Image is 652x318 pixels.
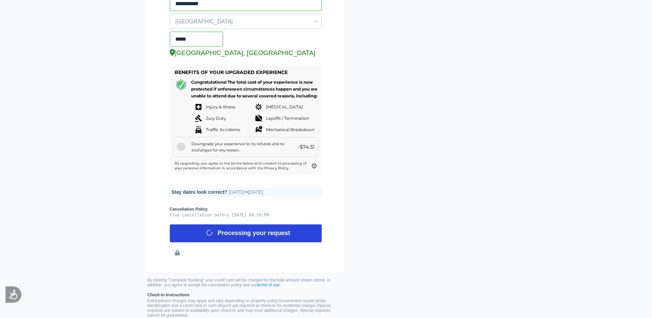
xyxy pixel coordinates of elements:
b: Cancellation Policy [170,207,322,212]
b: Stay dates look correct? [172,189,228,195]
span: [GEOGRAPHIC_DATA] [170,16,321,28]
b: Check-in Instructions [147,293,344,297]
button: Processing your request [170,224,322,242]
a: terms of use [257,283,279,287]
div: [GEOGRAPHIC_DATA], [GEOGRAPHIC_DATA] [170,49,322,57]
small: By clicking "Complete Booking" your credit card will be charged for the total amount shown above.... [147,278,344,287]
span: [DATE] [DATE] [229,189,263,195]
pre: Free cancellation before [DATE] 04:59:PM [170,213,322,218]
p: Extra-person charges may apply and vary depending on property policy. Government-issued photo ide... [147,298,344,318]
